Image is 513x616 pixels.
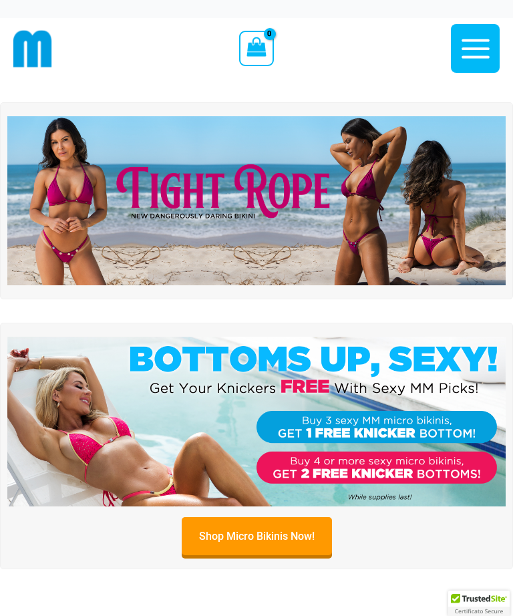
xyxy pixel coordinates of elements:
[7,337,506,506] img: Buy 3 or 4 Bikinis Get Free Knicker Promo
[182,517,332,555] a: Shop Micro Bikinis Now!
[448,591,510,616] div: TrustedSite Certified
[13,29,52,68] img: cropped mm emblem
[239,31,273,65] a: View Shopping Cart, empty
[7,116,506,286] img: Tight Rope Pink Bikini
